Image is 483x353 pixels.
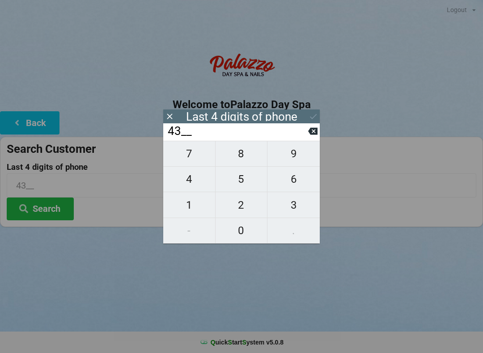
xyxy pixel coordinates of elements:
[163,144,215,163] span: 7
[216,221,267,240] span: 0
[216,167,268,192] button: 5
[163,196,215,214] span: 1
[216,170,267,189] span: 5
[267,144,320,163] span: 9
[267,167,320,192] button: 6
[267,196,320,214] span: 3
[267,170,320,189] span: 6
[163,167,216,192] button: 4
[216,144,267,163] span: 8
[216,141,268,167] button: 8
[186,112,297,121] div: Last 4 digits of phone
[163,141,216,167] button: 7
[163,170,215,189] span: 4
[267,141,320,167] button: 9
[216,218,268,244] button: 0
[216,192,268,218] button: 2
[216,196,267,214] span: 2
[267,192,320,218] button: 3
[163,192,216,218] button: 1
